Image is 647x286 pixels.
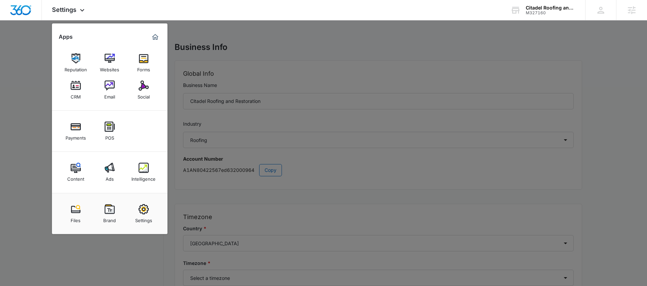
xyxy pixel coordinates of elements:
[97,50,123,76] a: Websites
[135,214,152,223] div: Settings
[67,173,84,182] div: Content
[65,64,87,72] div: Reputation
[97,201,123,227] a: Brand
[104,91,115,100] div: Email
[131,201,157,227] a: Settings
[138,91,150,100] div: Social
[526,11,575,15] div: account id
[63,201,89,227] a: Files
[71,214,80,223] div: Files
[131,50,157,76] a: Forms
[131,159,157,185] a: Intelligence
[131,173,156,182] div: Intelligence
[100,64,119,72] div: Websites
[105,132,114,141] div: POS
[66,132,86,141] div: Payments
[63,77,89,103] a: CRM
[63,118,89,144] a: Payments
[59,34,73,40] h2: Apps
[131,77,157,103] a: Social
[526,5,575,11] div: account name
[150,32,161,42] a: Marketing 360® Dashboard
[97,159,123,185] a: Ads
[106,173,114,182] div: Ads
[63,159,89,185] a: Content
[97,118,123,144] a: POS
[52,6,76,13] span: Settings
[97,77,123,103] a: Email
[71,91,81,100] div: CRM
[137,64,150,72] div: Forms
[63,50,89,76] a: Reputation
[103,214,116,223] div: Brand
